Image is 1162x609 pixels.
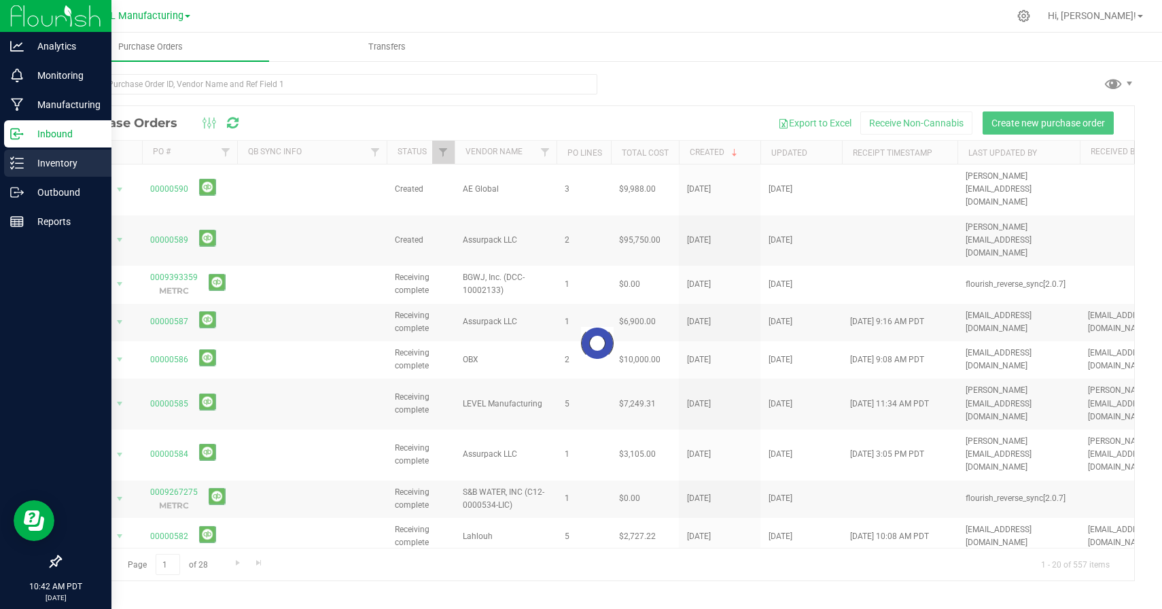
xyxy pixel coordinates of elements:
p: [DATE] [6,593,105,603]
p: Analytics [24,38,105,54]
p: 10:42 AM PDT [6,580,105,593]
span: Purchase Orders [100,41,201,53]
input: Search Purchase Order ID, Vendor Name and Ref Field 1 [60,74,597,94]
p: Reports [24,213,105,230]
inline-svg: Outbound [10,186,24,199]
inline-svg: Inventory [10,156,24,170]
p: Outbound [24,184,105,201]
p: Inventory [24,155,105,171]
a: Transfers [269,33,506,61]
iframe: Resource center [14,500,54,541]
p: Inbound [24,126,105,142]
span: Transfers [350,41,424,53]
inline-svg: Reports [10,215,24,228]
span: Hi, [PERSON_NAME]! [1048,10,1136,21]
div: Manage settings [1015,10,1032,22]
inline-svg: Analytics [10,39,24,53]
a: Purchase Orders [33,33,269,61]
inline-svg: Manufacturing [10,98,24,111]
p: Manufacturing [24,97,105,113]
inline-svg: Inbound [10,127,24,141]
inline-svg: Monitoring [10,69,24,82]
span: LEVEL Manufacturing [88,10,183,22]
p: Monitoring [24,67,105,84]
